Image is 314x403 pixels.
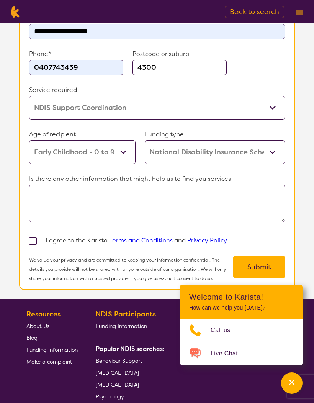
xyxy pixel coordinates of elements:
[96,378,162,390] a: [MEDICAL_DATA]
[26,334,38,341] span: Blog
[225,5,284,18] a: Back to search
[180,284,303,365] div: Channel Menu
[96,393,124,400] span: Psychology
[96,309,156,318] b: NDIS Participants
[180,322,231,329] span: Funding Information
[29,84,285,95] p: Service required
[96,354,162,366] a: Behaviour Support
[26,343,78,355] a: Funding Information
[296,9,303,14] img: menu
[26,322,49,329] span: About Us
[26,319,78,331] a: About Us
[9,6,21,17] img: Karista logo
[26,346,78,353] span: Funding Information
[211,324,240,336] span: Call us
[189,304,293,311] p: How can we help you [DATE]?
[96,390,162,402] a: Psychology
[189,292,293,301] h2: Welcome to Karista!
[96,366,162,378] a: [MEDICAL_DATA]
[96,344,165,352] b: Popular NDIS searches:
[96,319,162,331] a: Funding Information
[96,357,142,364] span: Behaviour Support
[26,358,72,365] span: Make a complaint
[29,128,136,140] p: Age of recipient
[281,372,303,393] button: Channel Menu
[29,255,233,283] p: We value your privacy and are committed to keeping your information confidential. The details you...
[26,309,61,318] b: Resources
[46,234,227,246] p: I agree to the Karista and
[109,236,173,244] a: Terms and Conditions
[26,331,78,343] a: Blog
[96,369,139,376] span: [MEDICAL_DATA]
[29,48,123,59] p: Phone*
[180,319,231,331] a: Funding Information
[132,48,227,59] p: Postcode or suburb
[211,347,247,359] span: Live Chat
[26,355,78,367] a: Make a complaint
[145,128,285,140] p: Funding type
[180,318,303,365] ul: Choose channel
[180,309,231,318] b: HCP Recipients
[29,173,285,184] p: Is there any other information that might help us to find you services
[233,255,285,278] button: Submit
[230,7,279,16] span: Back to search
[187,236,227,244] a: Privacy Policy
[96,381,139,388] span: [MEDICAL_DATA]
[96,322,147,329] span: Funding Information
